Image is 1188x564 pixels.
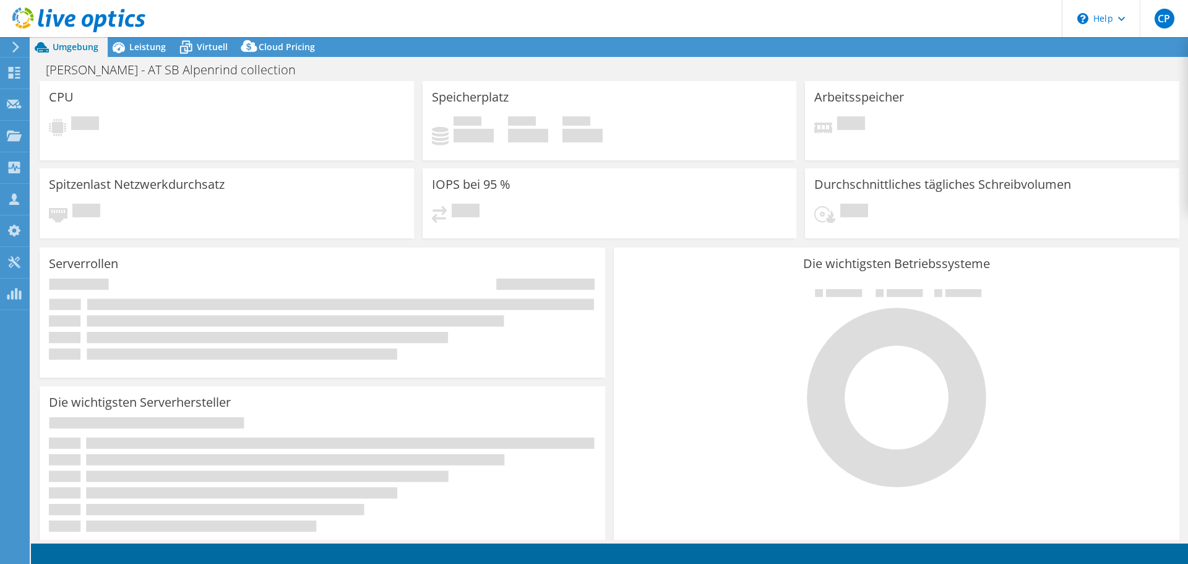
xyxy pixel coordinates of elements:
span: Verfügbar [508,116,536,129]
span: Belegt [454,116,481,129]
span: Ausstehend [452,204,480,220]
span: Leistung [129,41,166,53]
h4: 0 GiB [454,129,494,142]
h3: Durchschnittliches tägliches Schreibvolumen [814,178,1071,191]
h3: Die wichtigsten Betriebssysteme [623,257,1170,271]
span: Ausstehend [840,204,868,220]
span: Umgebung [53,41,98,53]
h3: Serverrollen [49,257,118,271]
svg: \n [1077,13,1088,24]
span: Ausstehend [72,204,100,220]
h4: 0 GiB [508,129,548,142]
span: Ausstehend [837,116,865,133]
span: Insgesamt [562,116,590,129]
h3: Arbeitsspeicher [814,90,904,104]
span: CP [1155,9,1174,28]
h3: CPU [49,90,74,104]
h3: Speicherplatz [432,90,509,104]
h4: 0 GiB [562,129,603,142]
span: Cloud Pricing [259,41,315,53]
span: Virtuell [197,41,228,53]
h3: Die wichtigsten Serverhersteller [49,396,231,409]
span: Ausstehend [71,116,99,133]
h3: Spitzenlast Netzwerkdurchsatz [49,178,225,191]
h3: IOPS bei 95 % [432,178,510,191]
h1: [PERSON_NAME] - AT SB Alpenrind collection [40,63,315,77]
